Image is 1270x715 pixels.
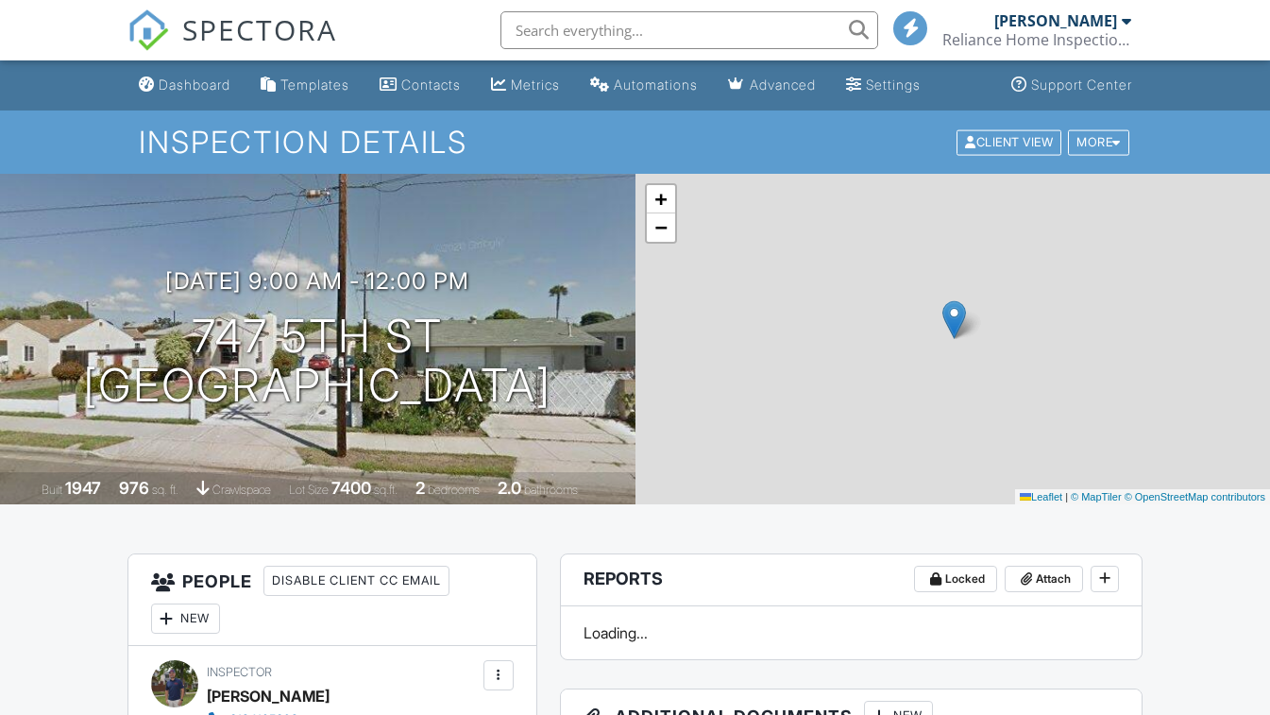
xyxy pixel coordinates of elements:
[401,77,461,93] div: Contacts
[994,11,1117,30] div: [PERSON_NAME]
[428,483,480,497] span: bedrooms
[83,312,551,412] h1: 747 5th St [GEOGRAPHIC_DATA]
[614,77,698,93] div: Automations
[1004,68,1140,103] a: Support Center
[289,483,329,497] span: Lot Size
[957,129,1061,155] div: Client View
[65,478,101,498] div: 1947
[500,11,878,49] input: Search everything...
[374,483,398,497] span: sq.ft.
[207,665,272,679] span: Inspector
[511,77,560,93] div: Metrics
[942,30,1131,49] div: Reliance Home Inspection San Diego
[207,682,330,710] div: [PERSON_NAME]
[152,483,178,497] span: sq. ft.
[1020,491,1062,502] a: Leaflet
[42,483,62,497] span: Built
[280,77,349,93] div: Templates
[1071,491,1122,502] a: © MapTiler
[720,68,823,103] a: Advanced
[131,68,238,103] a: Dashboard
[127,9,169,51] img: The Best Home Inspection Software - Spectora
[415,478,425,498] div: 2
[165,268,469,294] h3: [DATE] 9:00 am - 12:00 pm
[182,9,337,49] span: SPECTORA
[151,604,220,634] div: New
[372,68,468,103] a: Contacts
[139,126,1130,159] h1: Inspection Details
[1031,77,1132,93] div: Support Center
[128,554,536,646] h3: People
[127,26,337,65] a: SPECTORA
[866,77,921,93] div: Settings
[583,68,705,103] a: Automations (Basic)
[1068,129,1129,155] div: More
[212,483,271,497] span: crawlspace
[524,483,578,497] span: bathrooms
[483,68,567,103] a: Metrics
[263,566,449,596] div: Disable Client CC Email
[119,478,149,498] div: 976
[331,478,371,498] div: 7400
[750,77,816,93] div: Advanced
[647,213,675,242] a: Zoom out
[647,185,675,213] a: Zoom in
[654,215,667,239] span: −
[498,478,521,498] div: 2.0
[253,68,357,103] a: Templates
[955,134,1066,148] a: Client View
[654,187,667,211] span: +
[1125,491,1265,502] a: © OpenStreetMap contributors
[942,300,966,339] img: Marker
[159,77,230,93] div: Dashboard
[838,68,928,103] a: Settings
[1065,491,1068,502] span: |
